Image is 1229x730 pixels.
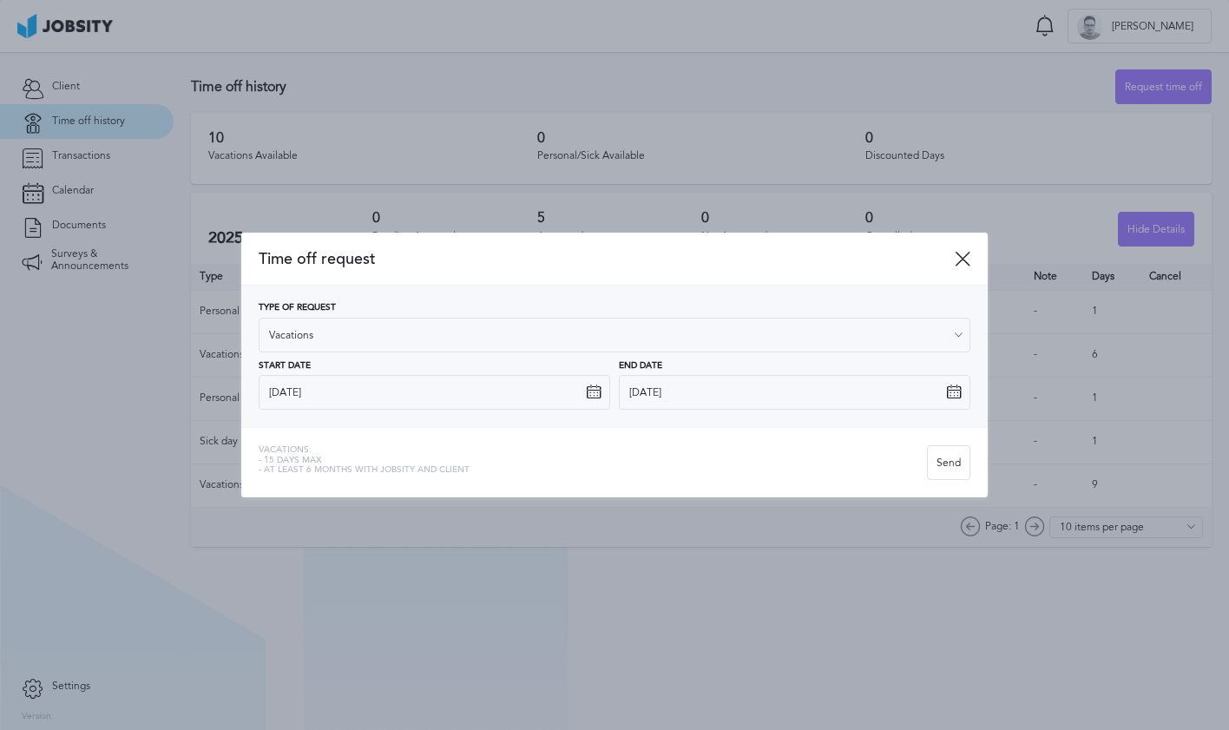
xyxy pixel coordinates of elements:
span: Start Date [259,361,311,372]
div: Send [928,446,969,481]
button: Send [927,445,970,480]
span: Time off request [259,250,955,268]
span: - At least 6 months with jobsity and client [259,465,470,476]
span: Type of Request [259,303,336,313]
span: - 15 days max [259,456,470,466]
span: Vacations: [259,445,470,456]
span: End Date [619,361,662,372]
